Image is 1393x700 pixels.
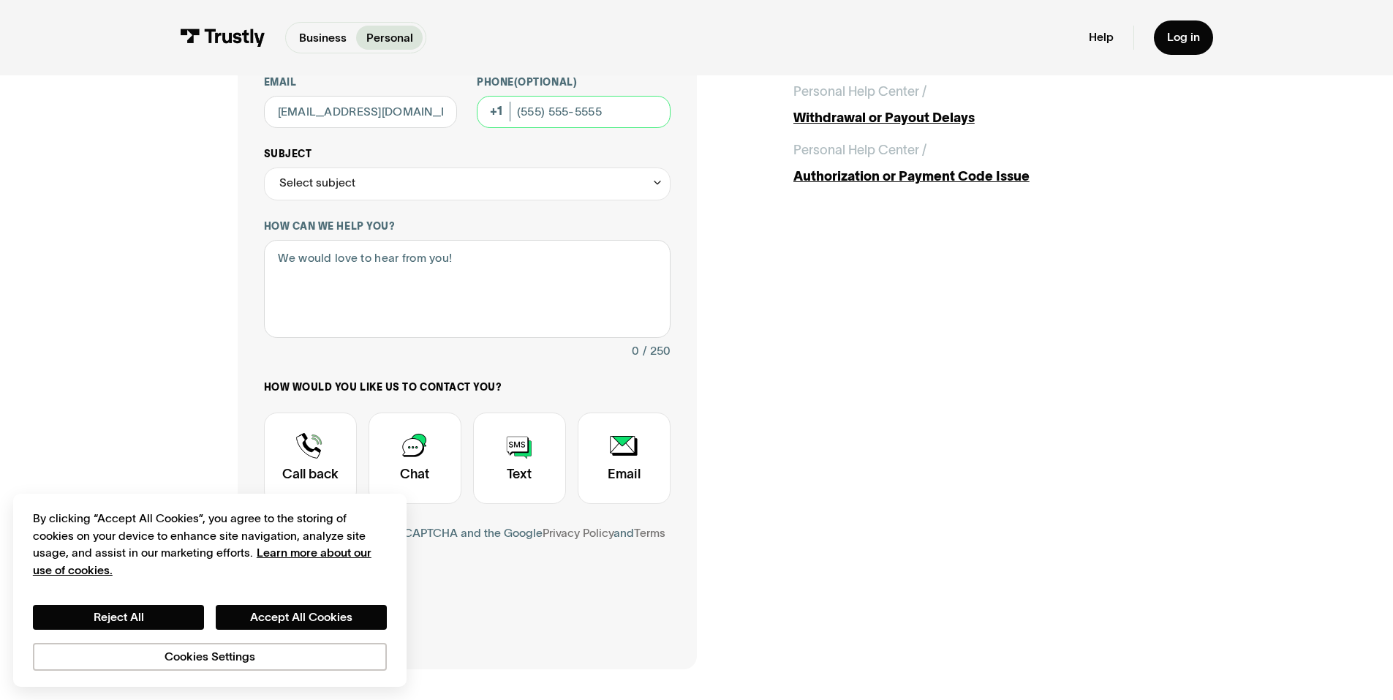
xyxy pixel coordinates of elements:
label: How would you like us to contact you? [264,381,671,394]
a: Personal Help Center /Authorization or Payment Code Issue [793,140,1156,187]
img: Trustly Logo [180,29,265,47]
a: Log in [1154,20,1213,55]
div: Withdrawal or Payout Delays [793,108,1156,128]
div: Log in [1167,30,1200,45]
form: Contact Trustly Support [264,4,671,643]
p: Personal [366,29,413,47]
div: Personal Help Center / [793,82,926,102]
a: Personal [356,26,423,50]
div: Select subject [279,173,355,193]
a: Privacy Policy [543,527,614,539]
div: / 250 [643,342,671,361]
div: Personal Help Center / [793,140,926,160]
div: By clicking “Accept All Cookies”, you agree to the storing of cookies on your device to enhance s... [33,510,387,579]
div: 0 [632,342,639,361]
div: Cookie banner [13,494,407,687]
button: Cookies Settings [33,643,387,671]
div: Privacy [33,510,387,670]
input: (555) 555-5555 [477,96,671,129]
label: Phone [477,76,671,89]
button: Reject All [33,605,204,630]
p: Business [299,29,347,47]
input: alex@mail.com [264,96,458,129]
span: (Optional) [514,77,577,88]
a: Help [1089,30,1114,45]
label: Subject [264,148,671,161]
div: Authorization or Payment Code Issue [793,167,1156,187]
label: Email [264,76,458,89]
button: Accept All Cookies [216,605,387,630]
a: Personal Help Center /Withdrawal or Payout Delays [793,82,1156,128]
label: How can we help you? [264,220,671,233]
div: This site is protected by reCAPTCHA and the Google and apply. [264,524,671,563]
a: Business [289,26,356,50]
div: Select subject [264,168,671,200]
